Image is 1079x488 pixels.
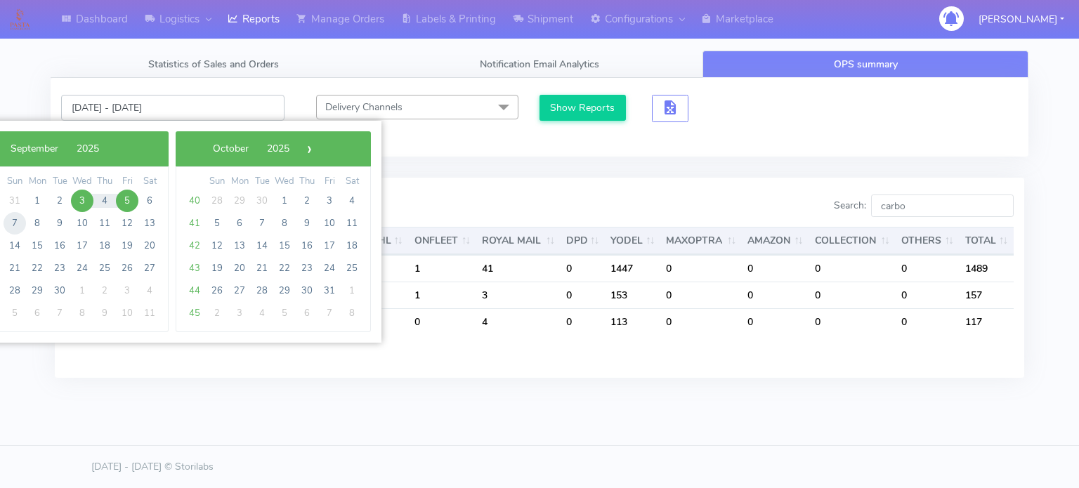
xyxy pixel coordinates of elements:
span: 18 [93,235,116,257]
button: 2025 [258,138,299,159]
span: 1 [341,279,363,302]
td: 0 [896,255,960,282]
td: 0 [742,282,809,308]
span: 1 [273,190,296,212]
th: weekday [318,174,341,190]
span: 6 [138,190,161,212]
span: 21 [251,257,273,279]
span: 29 [273,279,296,302]
span: 7 [48,302,71,324]
span: 16 [48,235,71,257]
span: 29 [26,279,48,302]
td: 0 [809,308,896,335]
span: 4 [138,279,161,302]
span: Delivery Channels [325,100,403,114]
span: 21 [4,257,26,279]
span: 45 [183,302,206,324]
td: 0 [742,255,809,282]
span: 10 [116,302,138,324]
span: 30 [48,279,71,302]
th: DHL : activate to sort column ascending [365,227,408,255]
span: 43 [183,257,206,279]
th: weekday [93,174,116,190]
span: 4 [251,302,273,324]
input: Pick the Daterange [61,95,285,121]
span: 11 [93,212,116,235]
th: weekday [4,174,26,190]
span: 2 [296,190,318,212]
span: 24 [318,257,341,279]
th: weekday [48,174,71,190]
span: 28 [4,279,26,302]
span: 24 [71,257,93,279]
span: 31 [318,279,341,302]
span: 6 [296,302,318,324]
span: 31 [4,190,26,212]
span: 28 [251,279,273,302]
span: 22 [273,257,296,279]
span: 27 [138,257,161,279]
span: 9 [296,212,318,235]
td: 0 [809,282,896,308]
span: 1 [71,279,93,302]
td: 1 [409,282,476,308]
span: 10 [71,212,93,235]
span: 29 [228,190,251,212]
ul: Tabs [51,51,1028,78]
span: 17 [318,235,341,257]
button: [PERSON_NAME] [968,5,1075,34]
th: weekday [228,174,251,190]
span: 41 [183,212,206,235]
span: 17 [71,235,93,257]
button: October [204,138,258,159]
span: 22 [26,257,48,279]
span: 18 [341,235,363,257]
span: 2 [206,302,228,324]
th: weekday [296,174,318,190]
span: 27 [228,279,251,302]
span: October [213,142,249,155]
span: 12 [116,212,138,235]
td: 153 [605,282,660,308]
td: 1489 [960,255,1014,282]
button: September [1,138,67,159]
span: Notification Email Analytics [480,58,599,71]
span: 19 [206,257,228,279]
span: 19 [116,235,138,257]
th: ONFLEET : activate to sort column ascending [409,227,476,255]
span: 7 [4,212,26,235]
th: TOTAL : activate to sort column ascending [960,227,1014,255]
span: 8 [273,212,296,235]
span: 12 [206,235,228,257]
span: 28 [206,190,228,212]
span: 11 [138,302,161,324]
td: 113 [605,308,660,335]
span: 20 [228,257,251,279]
span: 7 [318,302,341,324]
th: weekday [71,174,93,190]
span: 13 [228,235,251,257]
label: Search: [834,194,1014,217]
td: 1 [409,255,476,282]
span: 30 [296,279,318,302]
span: 3 [228,302,251,324]
td: 0 [742,308,809,335]
span: 25 [93,257,116,279]
th: weekday [273,174,296,190]
span: 4 [93,190,116,212]
span: 10 [318,212,341,235]
th: AMAZON : activate to sort column ascending [742,227,809,255]
span: 40 [183,190,206,212]
td: 41 [476,255,561,282]
td: 0 [561,308,605,335]
span: 20 [138,235,161,257]
span: 42 [183,235,206,257]
span: 6 [26,302,48,324]
span: 23 [296,257,318,279]
td: 0 [660,282,742,308]
span: 15 [26,235,48,257]
td: 0 [896,308,960,335]
span: 5 [4,302,26,324]
span: 13 [138,212,161,235]
span: Statistics of Sales and Orders [148,58,279,71]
